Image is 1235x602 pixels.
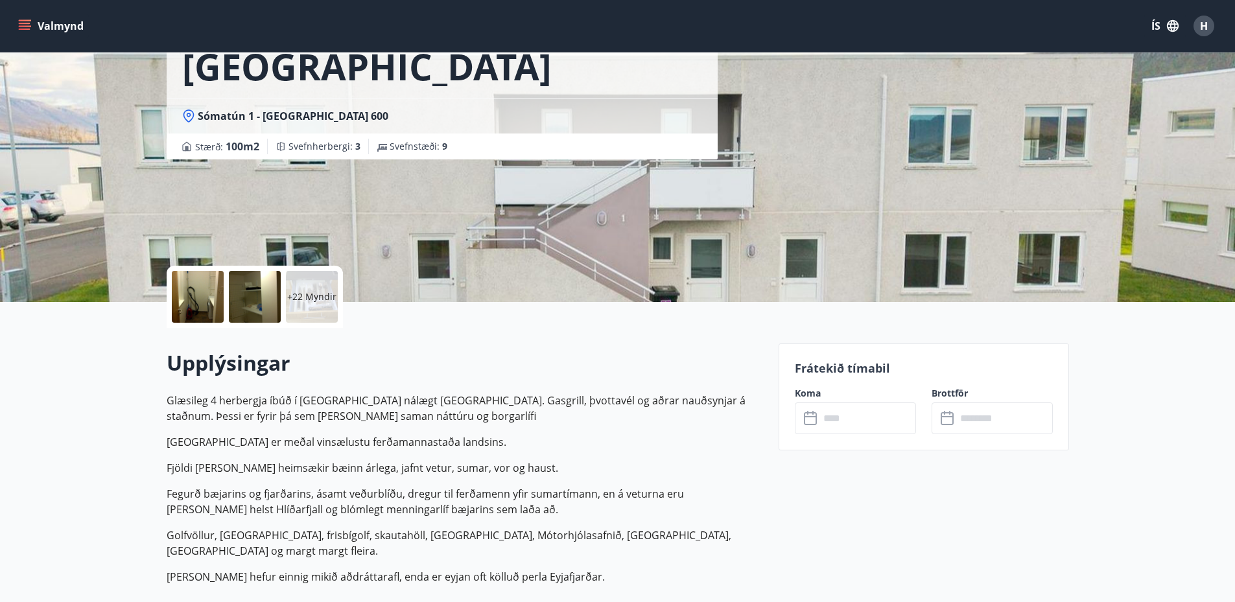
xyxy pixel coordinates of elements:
[442,140,447,152] span: 9
[390,140,447,153] span: Svefnstæði :
[795,360,1053,376] p: Frátekið tímabil
[1188,10,1219,41] button: H
[167,393,763,424] p: Glæsileg 4 herbergja íbúð í [GEOGRAPHIC_DATA] nálægt [GEOGRAPHIC_DATA]. Gasgrill, þvottavél og að...
[16,14,89,38] button: menu
[287,290,336,303] p: +22 Myndir
[195,139,259,154] span: Stærð :
[167,434,763,450] p: [GEOGRAPHIC_DATA] er meðal vinsælustu ferðamannastaða landsins.
[226,139,259,154] span: 100 m2
[167,460,763,476] p: Fjöldi [PERSON_NAME] heimsækir bæinn árlega, jafnt vetur, sumar, vor og haust.
[1144,14,1186,38] button: ÍS
[288,140,360,153] span: Svefnherbergi :
[1200,19,1208,33] span: H
[932,387,1053,400] label: Brottför
[795,387,916,400] label: Koma
[167,527,763,559] p: Golfvöllur, [GEOGRAPHIC_DATA], frisbígolf, skautahöll, [GEOGRAPHIC_DATA], Mótorhjólasafnið, [GEOG...
[167,569,763,585] p: [PERSON_NAME] hefur einnig mikið aðdráttarafl, enda er eyjan oft kölluð perla Eyjafjarðar.
[355,140,360,152] span: 3
[198,109,388,123] span: Sómatún 1 - [GEOGRAPHIC_DATA] 600
[167,486,763,517] p: Fegurð bæjarins og fjarðarins, ásamt veðurblíðu, dregur til ferðamenn yfir sumartímann, en á vetu...
[167,349,763,377] h2: Upplýsingar
[182,41,552,91] h1: [GEOGRAPHIC_DATA]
